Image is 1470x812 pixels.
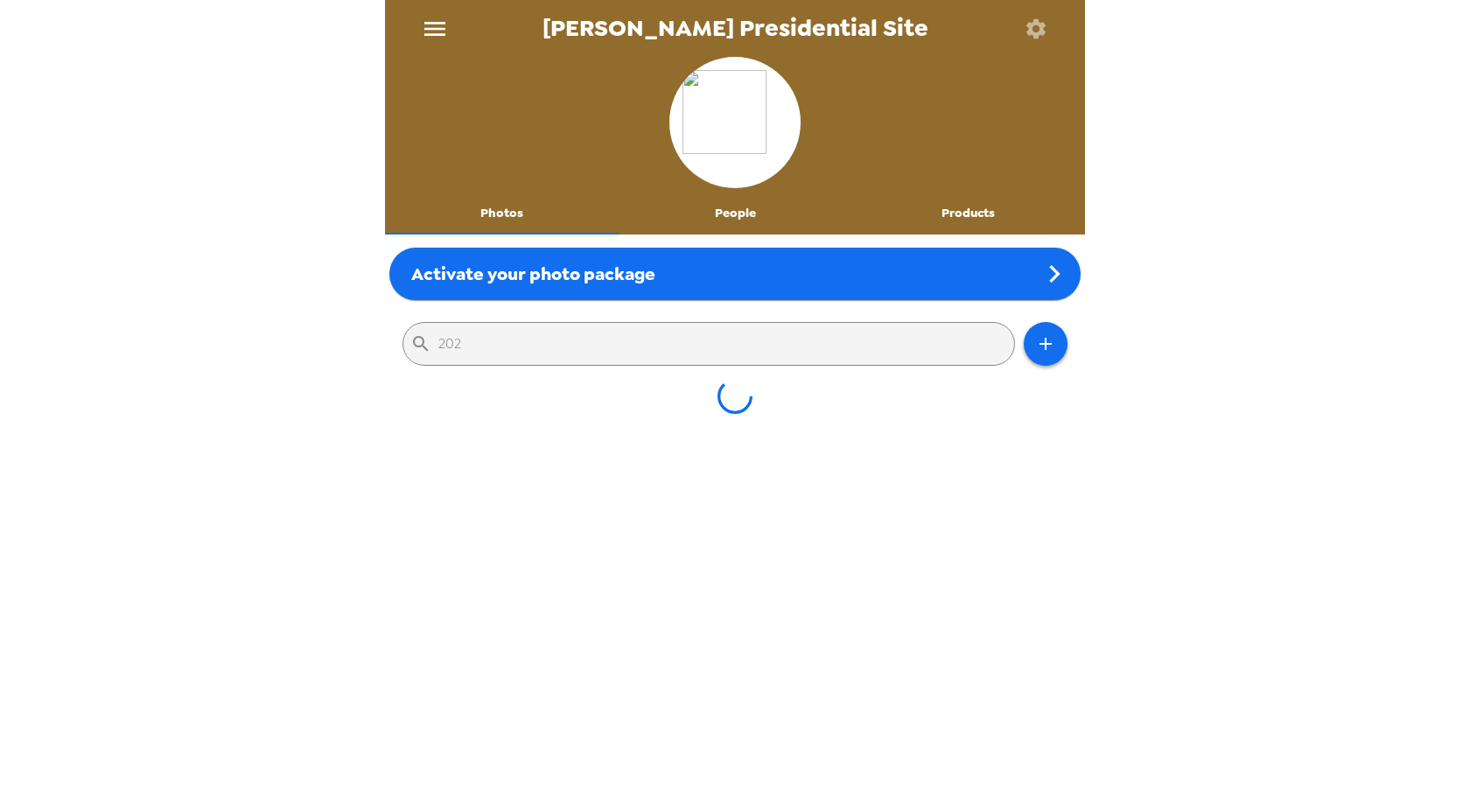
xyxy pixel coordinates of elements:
[389,451,1081,475] h6: Enter a new search term and try again.
[438,330,1007,358] input: Find photos
[619,192,852,234] button: People
[542,17,928,40] span: [PERSON_NAME] Presidential Site
[682,70,787,175] img: org logo
[389,414,1081,451] h4: 202 cannot be found
[385,192,619,234] button: Photos
[851,192,1085,234] button: Products
[411,262,655,285] span: Activate your photo package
